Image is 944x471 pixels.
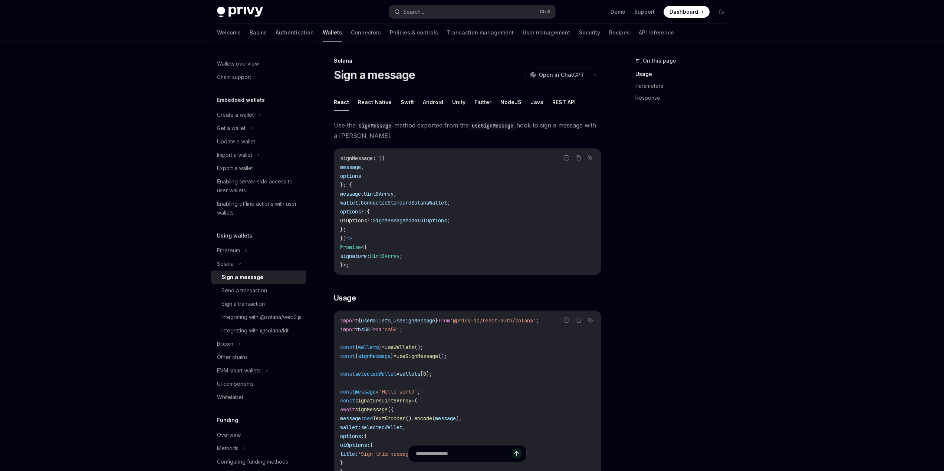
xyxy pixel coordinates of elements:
[355,353,358,359] span: {
[217,231,252,240] h5: Using wallets
[217,59,259,68] div: Wallets overview
[399,253,402,259] span: ;
[217,96,265,105] h5: Embedded wallets
[530,93,543,111] button: Java
[217,379,254,388] div: UI components
[405,415,414,422] span: ().
[432,415,435,422] span: (
[217,7,263,17] img: dark logo
[579,24,600,42] a: Security
[221,313,302,322] div: Integrating with @solana/web3.js
[394,317,435,324] span: useSignMessage
[585,315,595,325] button: Ask AI
[340,415,364,422] span: message:
[456,415,462,422] span: ),
[664,6,710,18] a: Dashboard
[217,246,240,255] div: Ethereum
[643,56,676,65] span: On this page
[385,344,414,351] span: useWallets
[340,199,358,206] span: wallet
[340,262,349,268] span: }>;
[364,415,373,422] span: new
[217,164,253,173] div: Export a wallet
[367,253,370,259] span: :
[716,6,727,18] button: Toggle dark mode
[417,388,420,395] span: ;
[355,397,411,404] span: signatureUint8Array
[540,9,551,15] span: Ctrl K
[356,122,394,130] code: signMessage
[217,259,234,268] div: Solana
[217,444,239,453] div: Methods
[358,93,392,111] button: React Native
[391,317,394,324] span: ,
[211,162,306,175] a: Export a wallet
[340,208,361,215] span: options
[361,424,402,431] span: selectedWallet
[364,190,394,197] span: Uint8Array
[211,297,306,311] a: Sign a transaction
[217,416,238,425] h5: Funding
[370,442,373,448] span: {
[452,93,466,111] button: Unity
[211,135,306,148] a: Update a wallet
[340,344,355,351] span: const
[423,93,443,111] button: Android
[525,69,589,81] button: Open in ChatGPT
[635,68,733,80] a: Usage
[609,24,630,42] a: Recipes
[361,244,367,251] span: <{
[217,150,252,159] div: Import a wallet
[217,24,241,42] a: Welcome
[358,199,361,206] span: :
[367,208,370,215] span: {
[512,448,522,459] button: Send message
[361,317,391,324] span: useWallets
[420,371,423,377] span: [
[399,326,402,333] span: ;
[211,351,306,364] a: Other chains
[500,93,522,111] button: NodeJS
[217,177,302,195] div: Enabling server-side access to user wallets
[340,226,346,233] span: };
[373,415,405,422] span: TextEncoder
[670,8,698,16] span: Dashboard
[403,7,424,16] div: Search...
[426,371,432,377] span: ];
[573,315,583,325] button: Copy the contents from the code block
[397,353,438,359] span: useSignMessage
[340,155,373,162] span: signMessage
[435,317,438,324] span: }
[211,455,306,468] a: Configuring funding methods
[399,371,420,377] span: wallets
[340,253,367,259] span: signature
[340,433,364,440] span: options:
[211,391,306,404] a: Whitelabel
[539,71,584,79] span: Open in ChatGPT
[340,442,370,448] span: uiOptions:
[355,388,376,395] span: message
[211,197,306,219] a: Enabling offline actions with user wallets
[340,424,361,431] span: wallet:
[376,388,379,395] span: =
[217,353,248,362] div: Other chains
[217,339,233,348] div: Bitcoin
[364,433,367,440] span: {
[358,326,370,333] span: bs58
[552,93,576,111] button: REST API
[334,293,356,303] span: Usage
[340,326,358,333] span: import
[389,5,555,19] button: Search...CtrlK
[276,24,314,42] a: Authentication
[361,199,447,206] span: ConnectedStandardSolanaWallet
[523,24,570,42] a: User management
[469,122,516,130] code: useSignMessage
[370,326,382,333] span: from
[334,93,349,111] button: React
[382,344,385,351] span: =
[414,344,423,351] span: ();
[211,271,306,284] a: Sign a message
[391,353,394,359] span: }
[340,353,355,359] span: const
[334,68,415,82] h1: Sign a message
